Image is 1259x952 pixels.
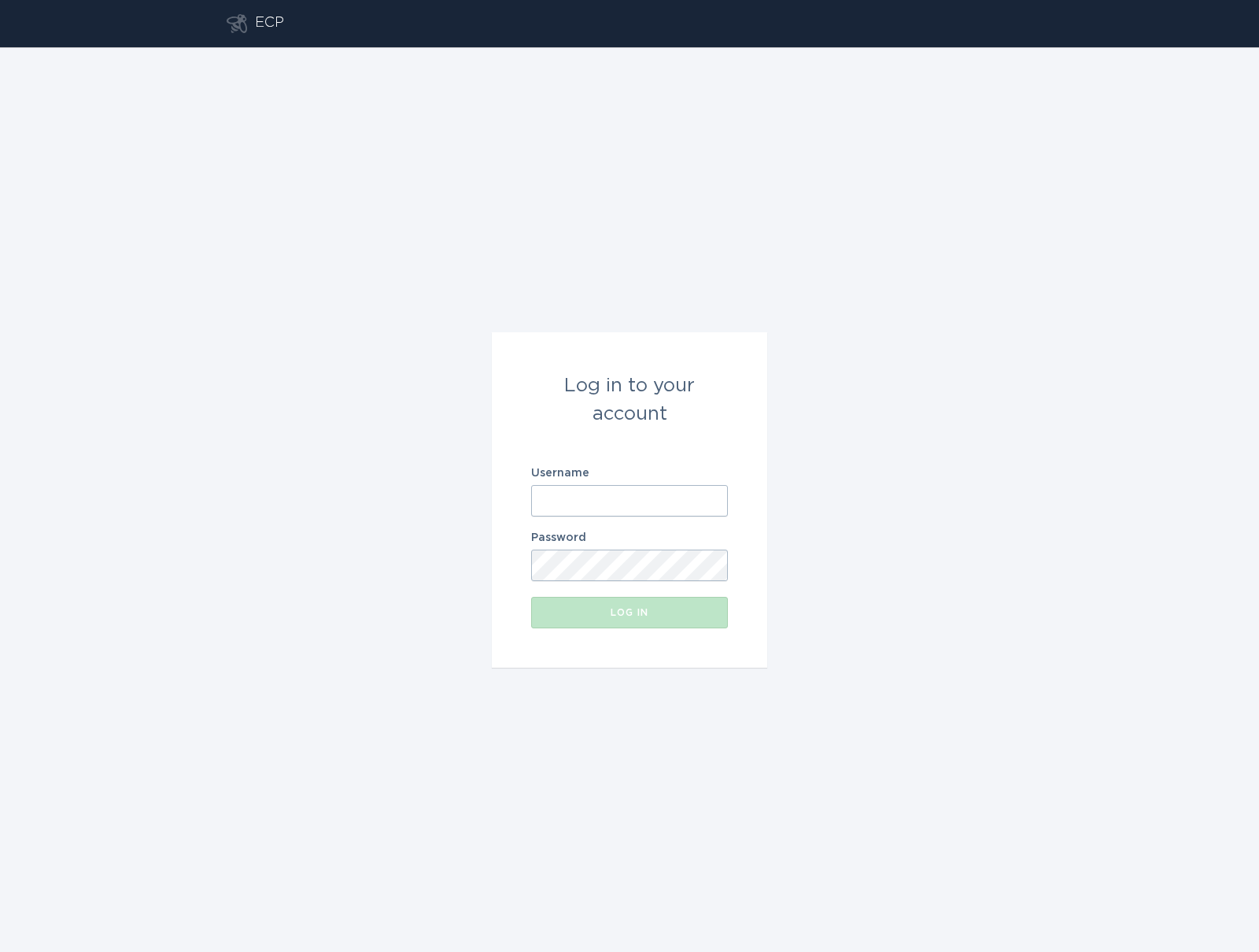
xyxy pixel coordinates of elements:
div: Log in to your account [531,372,728,428]
button: Log in [531,597,728,628]
label: Password [531,532,728,543]
label: Username [531,468,728,479]
button: Go to dashboard [227,14,247,33]
div: Log in [539,608,720,617]
div: ECP [255,14,284,33]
